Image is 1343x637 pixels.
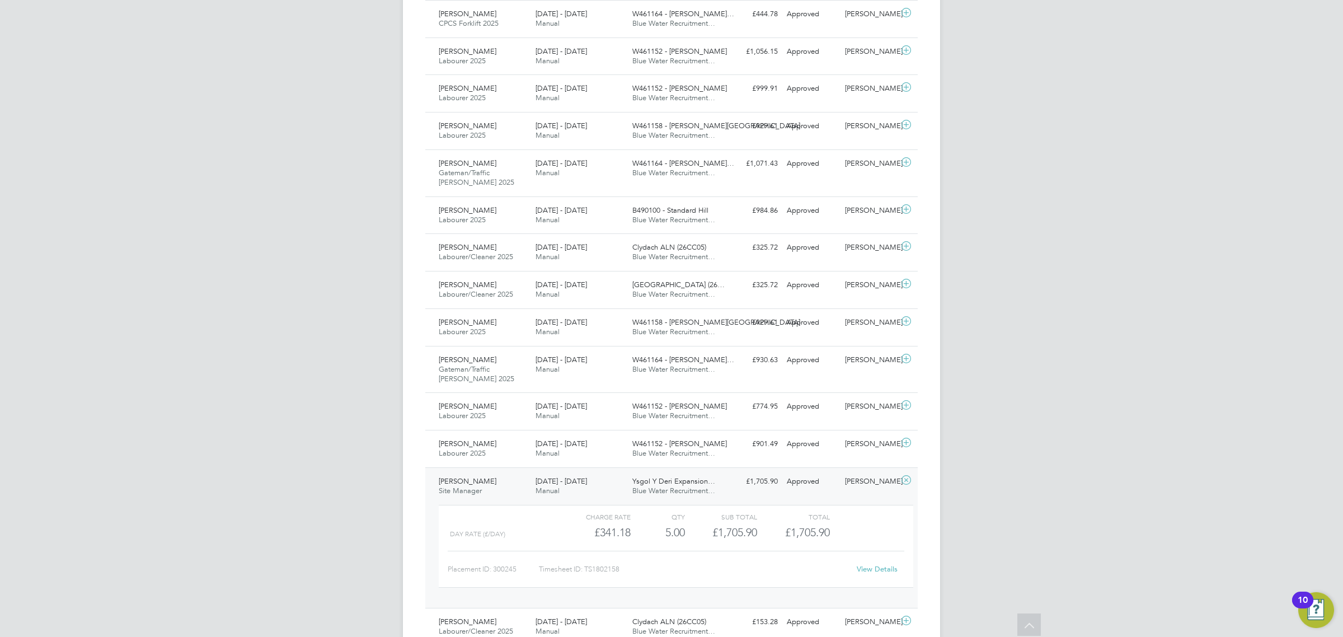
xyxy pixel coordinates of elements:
[439,617,496,626] span: [PERSON_NAME]
[632,56,715,65] span: Blue Water Recruitment…
[536,327,560,336] span: Manual
[536,355,587,364] span: [DATE] - [DATE]
[632,476,715,486] span: Ysgol Y Deri Expansion…
[782,351,840,369] div: Approved
[439,242,496,252] span: [PERSON_NAME]
[439,317,496,327] span: [PERSON_NAME]
[439,9,496,18] span: [PERSON_NAME]
[439,289,513,299] span: Labourer/Cleaner 2025
[757,510,829,523] div: Total
[439,364,514,383] span: Gateman/Traffic [PERSON_NAME] 2025
[439,130,486,140] span: Labourer 2025
[536,252,560,261] span: Manual
[840,43,899,61] div: [PERSON_NAME]
[724,154,782,173] div: £1,071.43
[631,523,685,542] div: 5.00
[632,411,715,420] span: Blue Water Recruitment…
[632,280,725,289] span: [GEOGRAPHIC_DATA] (26…
[782,79,840,98] div: Approved
[536,448,560,458] span: Manual
[724,5,782,24] div: £444.78
[632,252,715,261] span: Blue Water Recruitment…
[724,351,782,369] div: £930.63
[724,79,782,98] div: £999.91
[439,486,482,495] span: Site Manager
[536,18,560,28] span: Manual
[724,276,782,294] div: £325.72
[536,205,587,215] span: [DATE] - [DATE]
[840,117,899,135] div: [PERSON_NAME]
[724,117,782,135] div: £929.61
[840,351,899,369] div: [PERSON_NAME]
[840,472,899,491] div: [PERSON_NAME]
[439,46,496,56] span: [PERSON_NAME]
[724,43,782,61] div: £1,056.15
[536,617,587,626] span: [DATE] - [DATE]
[536,168,560,177] span: Manual
[724,435,782,453] div: £901.49
[782,154,840,173] div: Approved
[724,238,782,257] div: £325.72
[724,202,782,220] div: £984.86
[632,121,800,130] span: W461158 - [PERSON_NAME][GEOGRAPHIC_DATA]
[1298,592,1334,628] button: Open Resource Center, 10 new notifications
[782,313,840,332] div: Approved
[632,327,715,336] span: Blue Water Recruitment…
[558,523,631,542] div: £341.18
[782,5,840,24] div: Approved
[632,9,734,18] span: W461164 - [PERSON_NAME]…
[724,397,782,416] div: £774.95
[782,202,840,220] div: Approved
[536,476,587,486] span: [DATE] - [DATE]
[724,613,782,631] div: £153.28
[632,355,734,364] span: W461164 - [PERSON_NAME]…
[536,56,560,65] span: Manual
[632,317,800,327] span: W461158 - [PERSON_NAME][GEOGRAPHIC_DATA]
[439,121,496,130] span: [PERSON_NAME]
[632,364,715,374] span: Blue Water Recruitment…
[536,401,587,411] span: [DATE] - [DATE]
[840,397,899,416] div: [PERSON_NAME]
[536,364,560,374] span: Manual
[632,439,727,448] span: W461152 - [PERSON_NAME]
[632,83,727,93] span: W461152 - [PERSON_NAME]
[840,238,899,257] div: [PERSON_NAME]
[632,289,715,299] span: Blue Water Recruitment…
[536,280,587,289] span: [DATE] - [DATE]
[439,158,496,168] span: [PERSON_NAME]
[631,510,685,523] div: QTY
[632,617,706,626] span: Clydach ALN (26CC05)
[439,168,514,187] span: Gateman/Traffic [PERSON_NAME] 2025
[450,530,505,538] span: Day rate (£/day)
[439,18,499,28] span: CPCS Forklift 2025
[685,523,757,542] div: £1,705.90
[782,613,840,631] div: Approved
[632,93,715,102] span: Blue Water Recruitment…
[439,93,486,102] span: Labourer 2025
[439,280,496,289] span: [PERSON_NAME]
[439,439,496,448] span: [PERSON_NAME]
[782,435,840,453] div: Approved
[536,121,587,130] span: [DATE] - [DATE]
[536,46,587,56] span: [DATE] - [DATE]
[782,472,840,491] div: Approved
[724,313,782,332] div: £929.61
[632,130,715,140] span: Blue Water Recruitment…
[632,215,715,224] span: Blue Water Recruitment…
[536,626,560,636] span: Manual
[536,9,587,18] span: [DATE] - [DATE]
[782,276,840,294] div: Approved
[439,626,513,636] span: Labourer/Cleaner 2025
[536,83,587,93] span: [DATE] - [DATE]
[632,486,715,495] span: Blue Water Recruitment…
[536,215,560,224] span: Manual
[439,448,486,458] span: Labourer 2025
[536,486,560,495] span: Manual
[536,242,587,252] span: [DATE] - [DATE]
[1298,600,1308,615] div: 10
[840,5,899,24] div: [PERSON_NAME]
[632,205,708,215] span: B490100 - Standard Hill
[558,510,631,523] div: Charge rate
[632,18,715,28] span: Blue Water Recruitment…
[439,252,513,261] span: Labourer/Cleaner 2025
